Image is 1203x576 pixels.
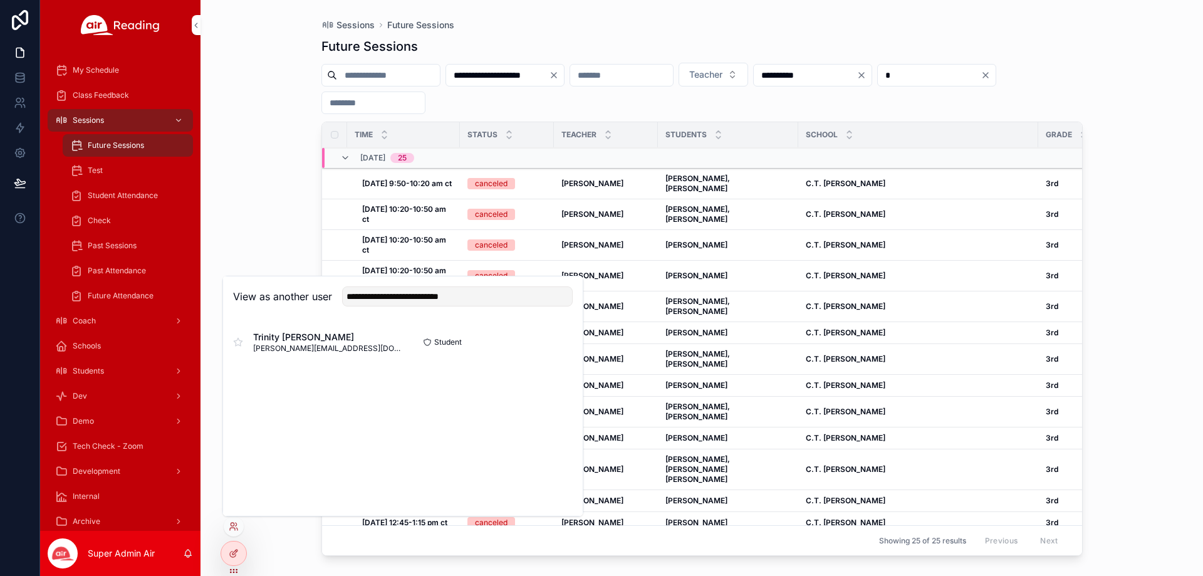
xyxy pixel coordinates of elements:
div: scrollable content [40,50,200,531]
strong: 3rd [1046,407,1058,416]
a: [PERSON_NAME], [PERSON_NAME] [665,402,791,422]
a: 3rd [1046,433,1125,443]
a: Development [48,460,193,483]
strong: [PERSON_NAME] [665,380,727,390]
strong: [DATE] 10:20-10:50 am ct [362,204,448,224]
a: [PERSON_NAME], [PERSON_NAME] [665,296,791,317]
a: [PERSON_NAME], [PERSON_NAME] [665,204,791,224]
strong: [PERSON_NAME] [561,496,623,505]
span: Students [665,130,707,140]
a: [PERSON_NAME], [PERSON_NAME] [665,174,791,194]
a: 3rd [1046,209,1125,219]
span: Check [88,216,111,226]
strong: [PERSON_NAME] [561,271,623,280]
a: [DATE] 10:20-10:50 am ct [362,204,452,224]
span: Archive [73,516,100,526]
strong: [PERSON_NAME], [PERSON_NAME] [PERSON_NAME] [665,454,732,484]
strong: C.T. [PERSON_NAME] [806,380,885,390]
div: canceled [475,178,508,189]
a: [PERSON_NAME] [665,328,791,338]
a: Future Sessions [63,134,193,157]
strong: [PERSON_NAME], [PERSON_NAME] [665,296,732,316]
a: canceled [467,178,546,189]
p: Super Admin Air [88,547,155,560]
strong: C.T. [PERSON_NAME] [806,240,885,249]
strong: [PERSON_NAME], [PERSON_NAME] [665,349,732,369]
strong: [PERSON_NAME] [561,328,623,337]
a: C.T. [PERSON_NAME] [806,496,1031,506]
strong: C.T. [PERSON_NAME] [806,518,885,527]
span: Trinity [PERSON_NAME] [253,331,403,343]
img: App logo [81,15,160,35]
strong: [DATE] 9:50-10:20 am ct [362,179,452,188]
span: Coach [73,316,96,326]
div: canceled [475,209,508,220]
a: C.T. [PERSON_NAME] [806,301,1031,312]
strong: [PERSON_NAME] [561,464,623,474]
span: Teacher [561,130,596,140]
strong: [PERSON_NAME], [PERSON_NAME] [665,402,732,421]
strong: [PERSON_NAME] [665,271,727,280]
span: [PERSON_NAME][EMAIL_ADDRESS][DOMAIN_NAME] [253,343,403,353]
a: 3rd [1046,179,1125,189]
strong: C.T. [PERSON_NAME] [806,271,885,280]
strong: C.T. [PERSON_NAME] [806,433,885,442]
a: C.T. [PERSON_NAME] [806,380,1031,390]
a: 3rd [1046,240,1125,250]
span: My Schedule [73,65,119,75]
a: Future Sessions [387,19,454,31]
a: [PERSON_NAME] [561,240,650,250]
a: Demo [48,410,193,432]
strong: [PERSON_NAME] [561,407,623,416]
div: canceled [475,239,508,251]
a: Test [63,159,193,182]
a: canceled [467,270,546,281]
strong: 3rd [1046,464,1058,474]
strong: 3rd [1046,179,1058,188]
a: Student Attendance [63,184,193,207]
a: [PERSON_NAME] [561,464,650,474]
span: Development [73,466,120,476]
span: Grade [1046,130,1072,140]
strong: 3rd [1046,518,1058,527]
span: Student [434,337,462,347]
a: Class Feedback [48,84,193,107]
span: Dev [73,391,87,401]
a: My Schedule [48,59,193,81]
strong: [PERSON_NAME] [561,240,623,249]
strong: [PERSON_NAME] [561,380,623,390]
a: C.T. [PERSON_NAME] [806,209,1031,219]
a: Future Attendance [63,285,193,307]
a: C.T. [PERSON_NAME] [806,240,1031,250]
span: Past Sessions [88,241,137,251]
a: Dev [48,385,193,407]
strong: C.T. [PERSON_NAME] [806,209,885,219]
a: 3rd [1046,407,1125,417]
a: canceled [467,239,546,251]
a: Internal [48,485,193,508]
span: Teacher [689,68,722,81]
a: [PERSON_NAME] [561,433,650,443]
a: [DATE] 10:20-10:50 am ct [362,266,452,286]
strong: 3rd [1046,301,1058,311]
span: Showing 25 of 25 results [879,536,966,546]
span: School [806,130,838,140]
a: [PERSON_NAME], [PERSON_NAME] [665,349,791,369]
a: [PERSON_NAME] [665,240,791,250]
strong: [DATE] 10:20-10:50 am ct [362,266,448,285]
a: C.T. [PERSON_NAME] [806,433,1031,443]
a: [PERSON_NAME] [561,518,650,528]
span: Tech Check - Zoom [73,441,143,451]
strong: C.T. [PERSON_NAME] [806,354,885,364]
strong: [PERSON_NAME] [561,433,623,442]
strong: [DATE] 12:45-1:15 pm ct [362,518,447,527]
a: [PERSON_NAME] [561,179,650,189]
strong: [PERSON_NAME] [561,518,623,527]
span: Test [88,165,103,175]
a: Sessions [48,109,193,132]
a: [PERSON_NAME] [561,301,650,312]
strong: [PERSON_NAME] [665,496,727,505]
span: Sessions [73,115,104,125]
a: Tech Check - Zoom [48,435,193,458]
span: Future Sessions [88,140,144,150]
